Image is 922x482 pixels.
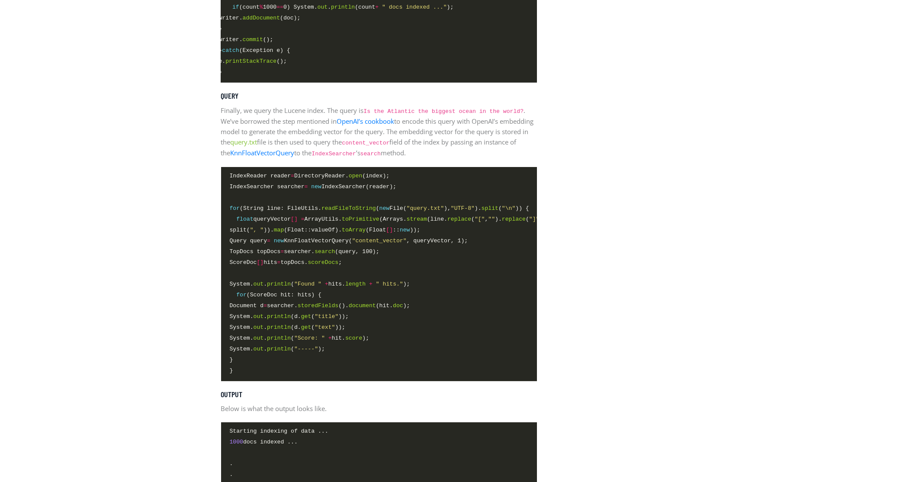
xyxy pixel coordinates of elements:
span: . [230,470,233,479]
span: printStackTrace [225,58,276,64]
span: commit [243,36,263,43]
span: % [260,4,263,10]
span: = [305,183,308,190]
span: + [325,281,328,287]
span: stream [407,216,427,222]
span: println [267,313,291,320]
span: get [301,324,312,331]
span: catch [222,47,239,54]
span: println [267,335,291,341]
span: [] [291,216,298,222]
span: println [267,281,291,287]
span: = [267,238,270,244]
span: for [236,292,247,298]
span: docs indexed ... [230,437,298,447]
span: out [254,313,264,320]
span: println [331,4,355,10]
span: new [400,227,410,233]
span: "query.txt" [407,205,444,212]
span: toPrimitive [342,216,379,222]
span: System. . ( hits. ); [230,280,410,289]
span: "Found " [294,281,321,287]
p: Below is what the output looks like. [221,403,537,414]
span: "-----" [294,346,318,352]
code: Is the Atlantic the biggest ocean in the world? [364,108,524,115]
span: (count 1000 0) System. . (count ); [219,3,454,12]
span: scoreDocs [308,259,338,266]
p: Finally, we query the Lucene index. The query is . We’ve borrowed the step mentioned in to encode... [221,105,537,158]
span: new [379,205,390,212]
span: replace [447,216,471,222]
span: = [281,248,284,255]
a: OpenAI’s cookbook [337,117,395,125]
code: IndexSearcher [312,151,356,157]
span: toArray [342,227,366,233]
span: out [254,324,264,331]
span: 1000 [230,439,243,445]
span: println [267,324,291,331]
span: println [267,346,291,352]
span: "text" [315,324,335,331]
span: "" [488,216,495,222]
span: . [230,459,233,468]
span: doc [393,302,403,309]
span: [] [386,227,393,233]
span: System. . (d. ( )); [230,312,349,321]
span: out [254,335,264,341]
span: map [274,227,284,233]
span: open [349,173,362,179]
span: e. (); [219,57,287,66]
span: out [254,281,264,287]
span: score [345,335,362,341]
span: out [254,346,264,352]
span: = [301,216,305,222]
span: storedFields [298,302,338,309]
span: "Score: " [294,335,325,341]
span: "content_vector" [352,238,407,244]
span: addDocument [243,15,280,21]
span: " hits." [376,281,403,287]
span: System. . ( hit. ); [230,334,369,343]
span: split [482,205,498,212]
span: ScoreDoc hits topDocs. ; [230,258,342,267]
span: split( )). (Float::valueOf). (Float :: )); [230,225,421,235]
span: readFileToString [321,205,376,212]
span: writer. (); [219,35,273,44]
span: TopDocs topDocs searcher. (query, 100); [230,247,379,256]
code: content_vector [342,140,390,146]
span: Query query KnnFloatVectorQuery( , queryVector, 1); [230,236,468,245]
span: out [318,4,328,10]
span: float [236,216,253,222]
span: } (Exception e) { [219,46,290,55]
code: search [360,151,381,157]
a: query.txt [231,138,257,146]
span: " docs indexed ..." [382,4,447,10]
span: get [301,313,312,320]
span: + [375,4,379,10]
span: Document d searcher. (). (hit. ); [230,301,410,310]
span: search [315,248,335,255]
span: == [276,4,283,10]
span: new [311,183,321,190]
span: + [369,281,373,287]
span: length [345,281,366,287]
span: = [277,259,281,266]
span: = [291,173,294,179]
span: = [263,302,267,309]
span: writer. (doc); [219,13,301,22]
span: [] [257,259,263,266]
span: for [230,205,240,212]
span: "UTF-8" [451,205,475,212]
span: } [230,355,233,364]
span: + [328,335,332,341]
span: document [349,302,376,309]
h5: Output [221,390,537,399]
span: System. . (d. ( )); [230,323,346,332]
span: if [232,4,239,10]
span: Starting indexing of data ... [230,427,328,436]
span: IndexSearcher searcher IndexSearcher(reader); [230,182,397,191]
span: ", " [250,227,263,233]
span: replace [502,216,526,222]
span: (String line: FileUtils. ( File( ), ). ( )) { [230,204,529,213]
span: queryVector ArrayUtils. (Arrays. (line. ( , ). ( , ). [230,215,556,224]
